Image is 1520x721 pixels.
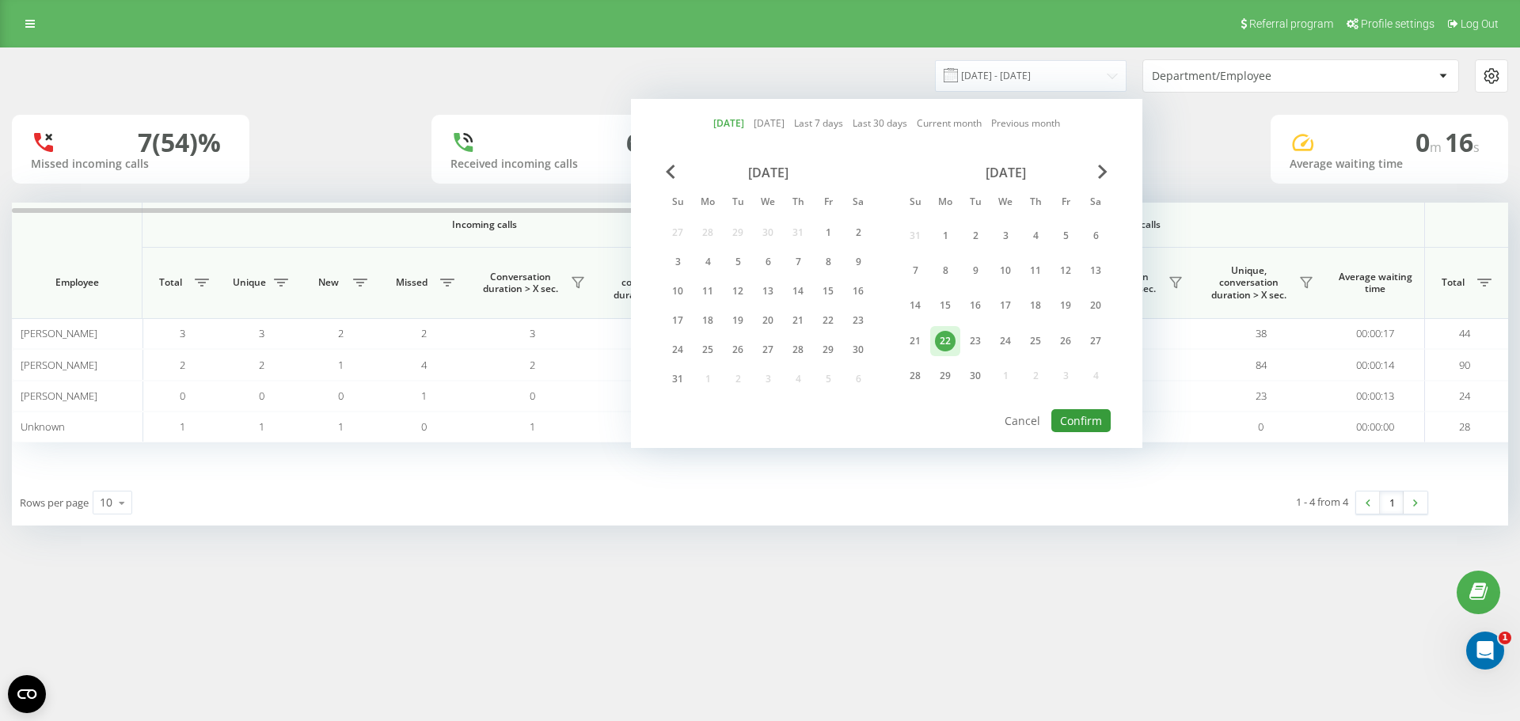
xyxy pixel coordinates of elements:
span: 1 [1499,632,1511,644]
span: 90 [1459,358,1470,372]
div: 12 [1055,260,1076,281]
div: Sat Sep 6, 2025 [1081,221,1111,250]
div: Wed Sep 17, 2025 [990,291,1020,321]
div: Thu Sep 18, 2025 [1020,291,1051,321]
span: Unique, conversation duration > Х sec. [606,264,697,302]
span: 2 [421,326,427,340]
div: 7 [788,252,808,272]
div: 2 [965,226,986,246]
div: Thu Aug 28, 2025 [783,338,813,362]
div: 7 (54)% [138,127,221,157]
div: Mon Aug 4, 2025 [693,250,723,274]
div: 23 [965,331,986,351]
div: [DATE] [900,165,1111,180]
div: Mon Sep 1, 2025 [930,221,960,250]
div: Average waiting time [1290,157,1489,171]
div: Tue Sep 16, 2025 [960,291,990,321]
div: Sun Aug 31, 2025 [663,367,693,391]
span: 44 [1459,326,1470,340]
span: Incoming calls [184,218,785,231]
div: 24 [667,340,688,360]
abbr: Friday [816,192,840,215]
div: 22 [935,331,956,351]
div: 1 - 4 from 4 [1296,494,1348,510]
div: Fri Aug 8, 2025 [813,250,843,274]
div: Mon Aug 18, 2025 [693,309,723,332]
div: Thu Sep 25, 2025 [1020,326,1051,355]
span: Profile settings [1361,17,1434,30]
div: Sat Aug 16, 2025 [843,279,873,303]
div: 26 [1055,331,1076,351]
div: Tue Aug 12, 2025 [723,279,753,303]
div: Sun Sep 7, 2025 [900,256,930,285]
a: Current month [917,116,982,131]
span: 0 [530,389,535,403]
span: 0 [1415,125,1445,159]
a: Previous month [991,116,1060,131]
button: Confirm [1051,409,1111,432]
div: Sun Aug 3, 2025 [663,250,693,274]
abbr: Wednesday [994,192,1017,215]
div: 15 [935,295,956,316]
div: Tue Aug 5, 2025 [723,250,753,274]
span: 3 [259,326,264,340]
div: 6 [626,127,640,157]
div: 28 [788,340,808,360]
div: Tue Sep 23, 2025 [960,326,990,355]
div: 17 [667,310,688,331]
div: 21 [788,310,808,331]
span: [PERSON_NAME] [21,389,97,403]
div: 16 [848,281,868,302]
span: Next Month [1098,165,1108,179]
td: 00:00:00 [1326,412,1425,442]
abbr: Thursday [786,192,810,215]
span: m [1430,139,1445,156]
div: Thu Sep 4, 2025 [1020,221,1051,250]
span: 0 [259,389,264,403]
div: 23 [848,310,868,331]
div: Wed Sep 24, 2025 [990,326,1020,355]
div: Wed Sep 10, 2025 [990,256,1020,285]
div: 21 [905,331,925,351]
div: Fri Aug 1, 2025 [813,221,843,245]
span: 2 [338,326,344,340]
span: Unique [230,276,269,289]
span: Referral program [1249,17,1333,30]
span: 0 [421,419,427,434]
div: Mon Sep 8, 2025 [930,256,960,285]
div: Fri Aug 15, 2025 [813,279,843,303]
abbr: Monday [696,192,720,215]
div: 1 [935,226,956,246]
div: Wed Aug 27, 2025 [753,338,783,362]
span: Conversation duration > Х sec. [475,271,566,295]
td: 00:00:13 [1326,381,1425,412]
abbr: Tuesday [726,192,750,215]
span: 4 [421,358,427,372]
span: Missed [388,276,435,289]
div: Mon Aug 11, 2025 [693,279,723,303]
div: Received incoming calls [450,157,650,171]
span: 3 [530,326,535,340]
div: Thu Sep 11, 2025 [1020,256,1051,285]
a: Last 30 days [853,116,907,131]
div: Thu Aug 7, 2025 [783,250,813,274]
iframe: Intercom live chat [1466,632,1504,670]
button: Cancel [996,409,1049,432]
span: Average waiting time [1338,271,1412,295]
div: 10 [995,260,1016,281]
div: Tue Sep 2, 2025 [960,221,990,250]
td: 00:00:14 [1326,349,1425,380]
div: 25 [697,340,718,360]
div: 30 [848,340,868,360]
div: 22 [818,310,838,331]
td: 00:00:17 [1326,318,1425,349]
span: 28 [1459,419,1470,434]
div: Sat Sep 27, 2025 [1081,326,1111,355]
span: Employee [25,276,128,289]
div: 14 [788,281,808,302]
div: 28 [905,366,925,386]
div: 4 [697,252,718,272]
div: Fri Sep 12, 2025 [1051,256,1081,285]
abbr: Monday [933,192,957,215]
div: 20 [758,310,778,331]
